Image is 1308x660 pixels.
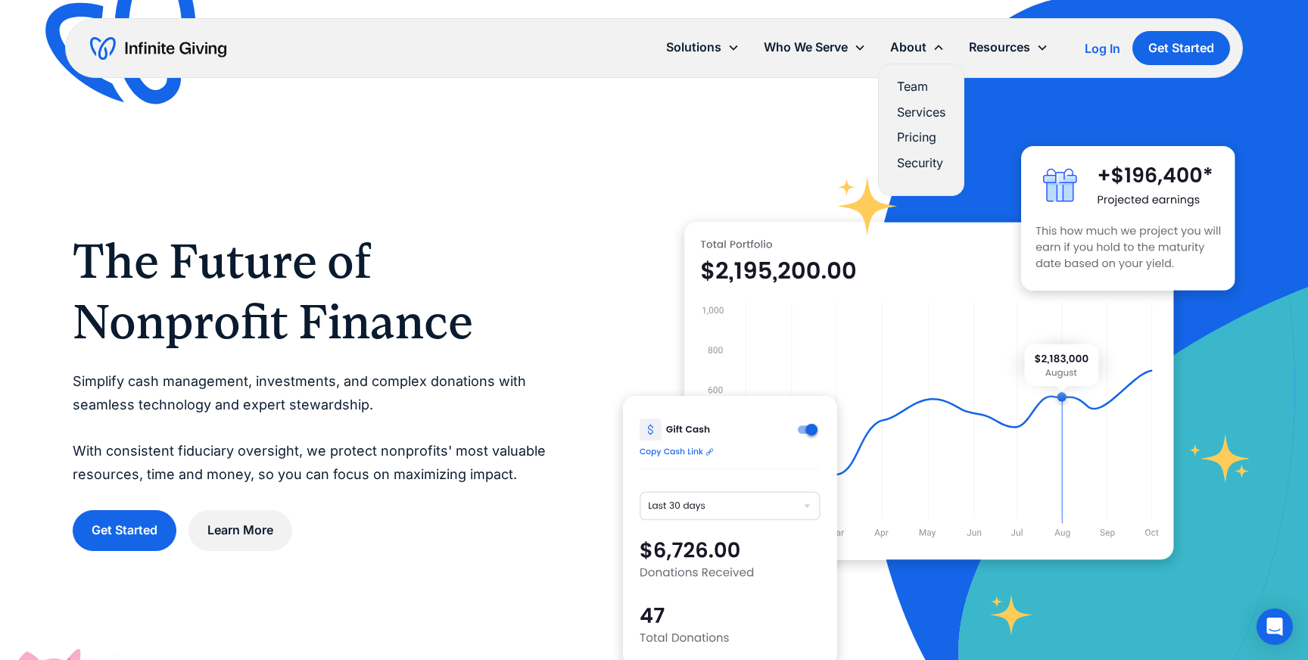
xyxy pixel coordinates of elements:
a: Log In [1085,39,1120,58]
div: About [878,31,957,64]
div: Open Intercom Messenger [1257,609,1293,645]
a: Get Started [73,510,176,550]
a: Security [897,153,945,173]
h1: The Future of Nonprofit Finance [73,231,562,352]
a: home [90,36,226,61]
a: Team [897,76,945,97]
p: Simplify cash management, investments, and complex donations with seamless technology and expert ... [73,370,562,486]
div: Solutions [654,31,752,64]
div: Log In [1085,42,1120,54]
div: Solutions [666,37,721,58]
img: fundraising star [1189,434,1250,482]
div: Resources [969,37,1030,58]
div: About [890,37,926,58]
div: Who We Serve [752,31,878,64]
a: Pricing [897,127,945,148]
nav: About [878,64,964,196]
img: nonprofit donation platform [684,222,1174,560]
a: Services [897,102,945,123]
a: Get Started [1132,31,1230,65]
div: Who We Serve [764,37,848,58]
div: Resources [957,31,1060,64]
a: Learn More [188,510,292,550]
